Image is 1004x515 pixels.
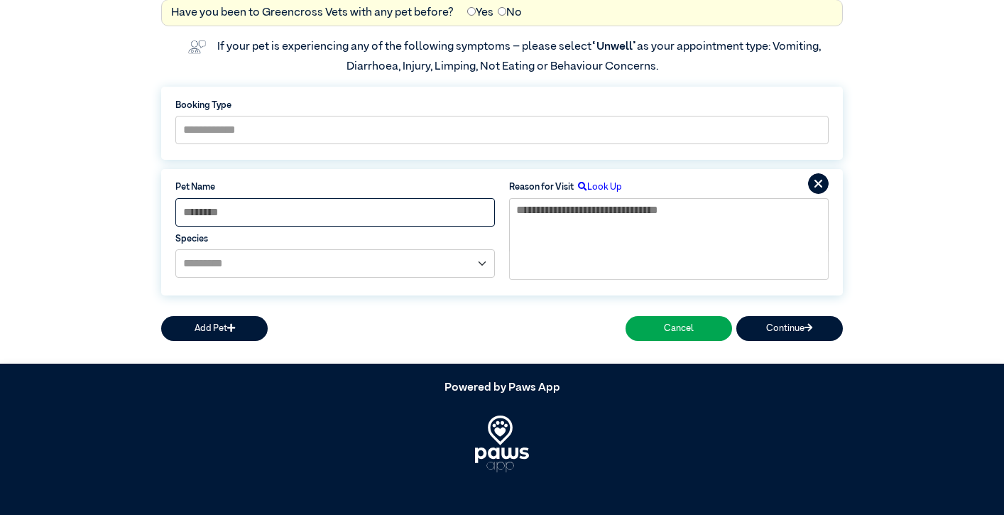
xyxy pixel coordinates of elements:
[467,7,476,16] input: Yes
[498,7,506,16] input: No
[475,416,530,472] img: PawsApp
[175,232,495,246] label: Species
[498,4,522,21] label: No
[175,180,495,194] label: Pet Name
[183,36,210,58] img: vet
[626,316,732,341] button: Cancel
[161,381,843,395] h5: Powered by Paws App
[161,316,268,341] button: Add Pet
[217,41,823,72] label: If your pet is experiencing any of the following symptoms – please select as your appointment typ...
[574,180,622,194] label: Look Up
[467,4,493,21] label: Yes
[175,99,829,112] label: Booking Type
[591,41,637,53] span: “Unwell”
[171,4,454,21] label: Have you been to Greencross Vets with any pet before?
[509,180,574,194] label: Reason for Visit
[736,316,843,341] button: Continue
